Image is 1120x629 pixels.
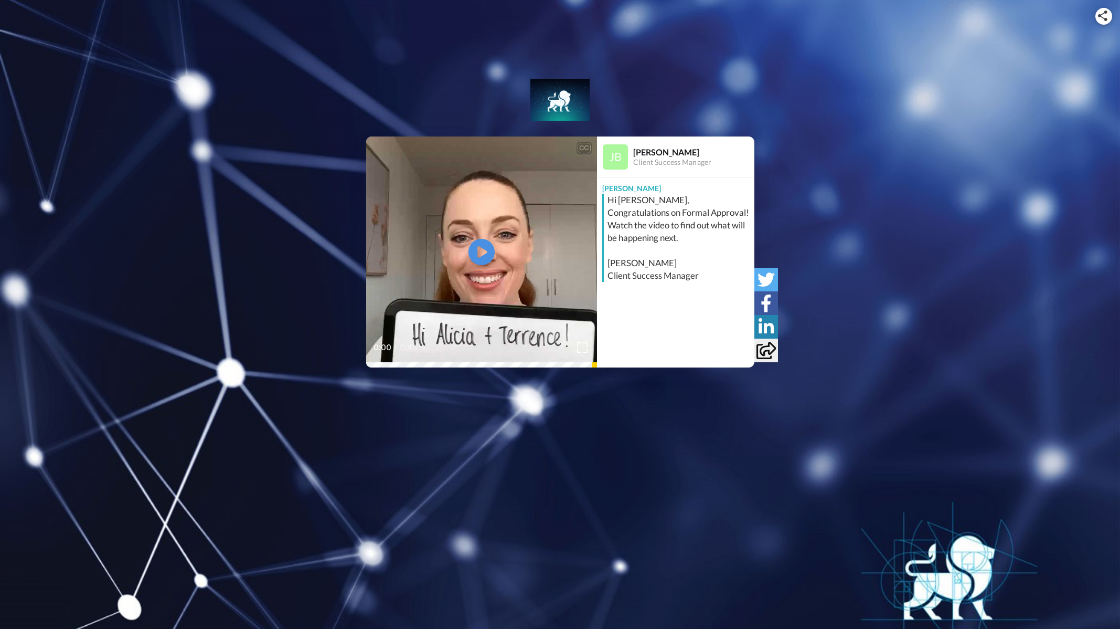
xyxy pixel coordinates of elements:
span: 0:00 [374,341,392,354]
img: Lydian Financial Services logo [530,79,590,121]
div: [PERSON_NAME] [633,147,754,157]
span: / [394,341,398,354]
img: ic_share.svg [1098,11,1107,21]
img: Full screen [577,342,588,353]
div: [PERSON_NAME] [597,178,754,194]
span: 0:45 [400,341,418,354]
div: Hi [PERSON_NAME], Congratulations on Formal Approval! Watch the video to find out what will be ha... [607,194,752,282]
div: Client Success Manager [633,158,754,167]
img: Profile Image [603,144,628,170]
div: CC [578,143,591,153]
